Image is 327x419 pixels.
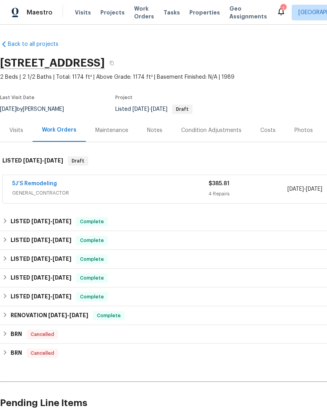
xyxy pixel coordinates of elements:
div: Costs [260,126,276,134]
span: [DATE] [31,256,50,262]
span: Cancelled [27,349,57,357]
span: - [48,312,88,318]
h6: LISTED [11,217,71,226]
span: Maestro [27,9,53,16]
h6: BRN [11,349,22,358]
button: Copy Address [105,56,119,70]
h6: LISTED [11,236,71,245]
h6: LISTED [11,255,71,264]
span: Complete [77,237,107,244]
span: [DATE] [23,158,42,163]
span: - [133,107,167,112]
div: Maintenance [95,126,128,134]
span: Project [115,95,133,100]
span: - [287,185,322,193]
span: [DATE] [306,186,322,192]
span: Complete [77,274,107,282]
span: Complete [77,218,107,226]
span: Draft [173,107,192,112]
span: [DATE] [31,237,50,243]
span: GENERAL_CONTRACTOR [12,189,209,197]
div: Notes [147,126,162,134]
div: 1 [280,5,286,13]
span: - [31,256,71,262]
span: [DATE] [287,186,304,192]
span: Cancelled [27,331,57,338]
a: 5J’S Remodeling [12,181,57,186]
h6: LISTED [11,273,71,283]
span: Projects [100,9,125,16]
h6: BRN [11,330,22,339]
span: Geo Assignments [229,5,267,20]
span: - [31,219,71,224]
div: 4 Repairs [209,190,287,198]
span: Complete [94,312,124,320]
span: [DATE] [31,294,50,299]
span: [DATE] [44,158,63,163]
span: Properties [189,9,220,16]
h6: RENOVATION [11,311,88,320]
span: Visits [75,9,91,16]
span: - [23,158,63,163]
div: Photos [294,126,313,134]
div: Work Orders [42,126,76,134]
span: [DATE] [133,107,149,112]
span: Listed [115,107,193,112]
span: [DATE] [31,219,50,224]
div: Condition Adjustments [181,126,242,134]
span: - [31,237,71,243]
span: [DATE] [69,312,88,318]
span: - [31,294,71,299]
span: [DATE] [31,275,50,280]
span: Draft [69,157,87,165]
span: [DATE] [48,312,67,318]
span: - [31,275,71,280]
span: Complete [77,255,107,263]
div: Visits [9,126,23,134]
span: [DATE] [151,107,167,112]
span: [DATE] [53,275,71,280]
h6: LISTED [11,292,71,302]
span: Work Orders [134,5,154,20]
span: Complete [77,293,107,301]
span: [DATE] [53,237,71,243]
span: $385.81 [209,181,229,186]
span: [DATE] [53,219,71,224]
span: Tasks [163,10,180,15]
h6: LISTED [2,156,63,166]
span: [DATE] [53,256,71,262]
span: [DATE] [53,294,71,299]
